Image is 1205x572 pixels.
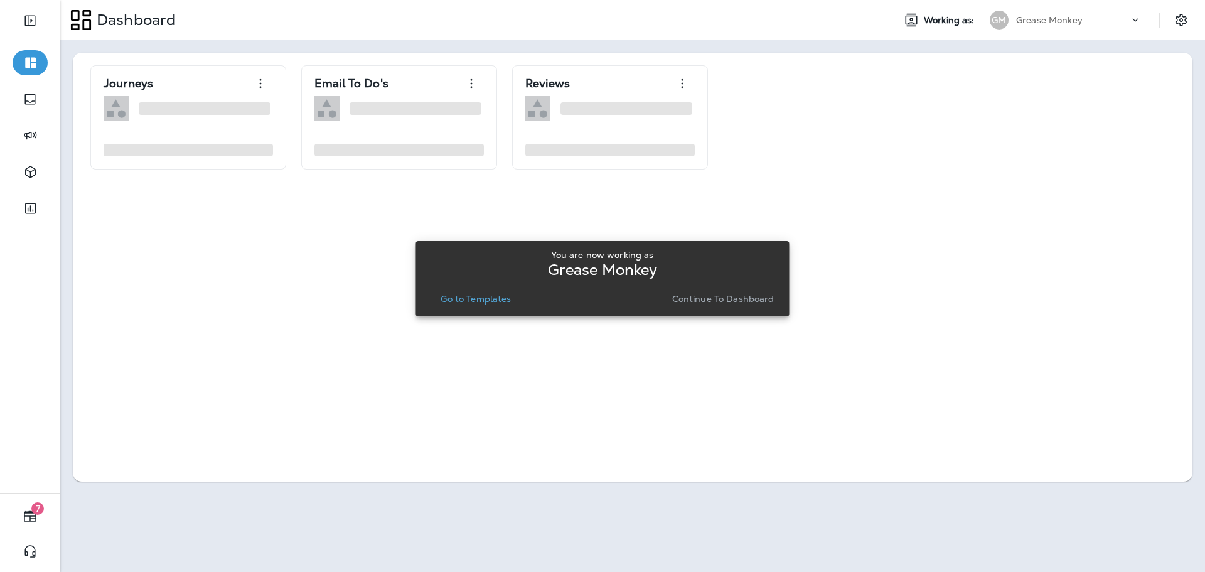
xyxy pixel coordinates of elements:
[924,15,977,26] span: Working as:
[1016,15,1083,25] p: Grease Monkey
[31,502,44,515] span: 7
[667,290,779,308] button: Continue to Dashboard
[314,77,388,90] p: Email To Do's
[441,294,511,304] p: Go to Templates
[104,77,153,90] p: Journeys
[551,250,653,260] p: You are now working as
[92,11,176,30] p: Dashboard
[13,8,48,33] button: Expand Sidebar
[672,294,774,304] p: Continue to Dashboard
[13,504,48,529] button: 7
[1170,9,1192,31] button: Settings
[548,265,658,275] p: Grease Monkey
[436,290,516,308] button: Go to Templates
[990,11,1009,30] div: GM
